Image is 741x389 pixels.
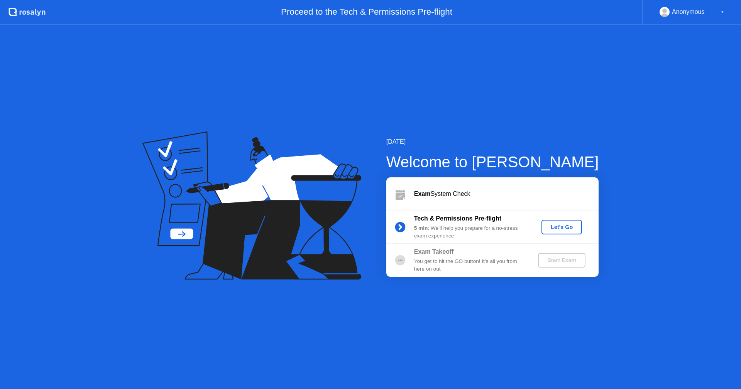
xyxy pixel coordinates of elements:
div: Welcome to [PERSON_NAME] [386,150,599,173]
div: ▼ [721,7,724,17]
div: Let's Go [545,224,579,230]
button: Start Exam [538,253,585,268]
div: [DATE] [386,137,599,147]
button: Let's Go [541,220,582,234]
div: : We’ll help you prepare for a no-stress exam experience [414,224,525,240]
b: Exam Takeoff [414,248,454,255]
b: Exam [414,190,431,197]
div: Start Exam [541,257,582,263]
div: Anonymous [672,7,705,17]
div: You get to hit the GO button! It’s all you from here on out [414,258,525,273]
b: Tech & Permissions Pre-flight [414,215,501,222]
div: System Check [414,189,599,199]
b: 5 min [414,225,428,231]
